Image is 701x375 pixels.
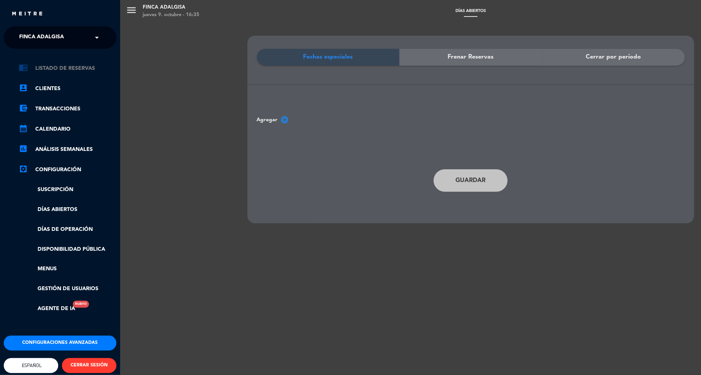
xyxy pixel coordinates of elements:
i: settings_applications [19,164,28,173]
a: account_boxClientes [19,84,116,93]
a: account_balance_walletTransacciones [19,104,116,113]
i: chrome_reader_mode [19,63,28,72]
a: Días de Operación [19,225,116,234]
i: assessment [19,144,28,153]
button: Configuraciones avanzadas [4,336,116,351]
span: Finca Adalgisa [19,30,64,45]
div: Nuevo [73,301,89,308]
a: Menus [19,265,116,273]
a: Disponibilidad pública [19,245,116,254]
i: calendar_month [19,124,28,133]
a: calendar_monthCalendario [19,125,116,134]
button: CERRAR SESIÓN [62,358,116,373]
a: assessmentANÁLISIS SEMANALES [19,145,116,154]
a: Suscripción [19,185,116,194]
img: MEITRE [11,11,43,17]
i: account_box [19,83,28,92]
a: Días abiertos [19,205,116,214]
i: account_balance_wallet [19,104,28,113]
a: Agente de IANuevo [19,304,75,313]
a: chrome_reader_modeListado de Reservas [19,64,116,73]
a: Gestión de usuarios [19,285,116,293]
span: Español [20,363,42,368]
a: Configuración [19,165,116,174]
